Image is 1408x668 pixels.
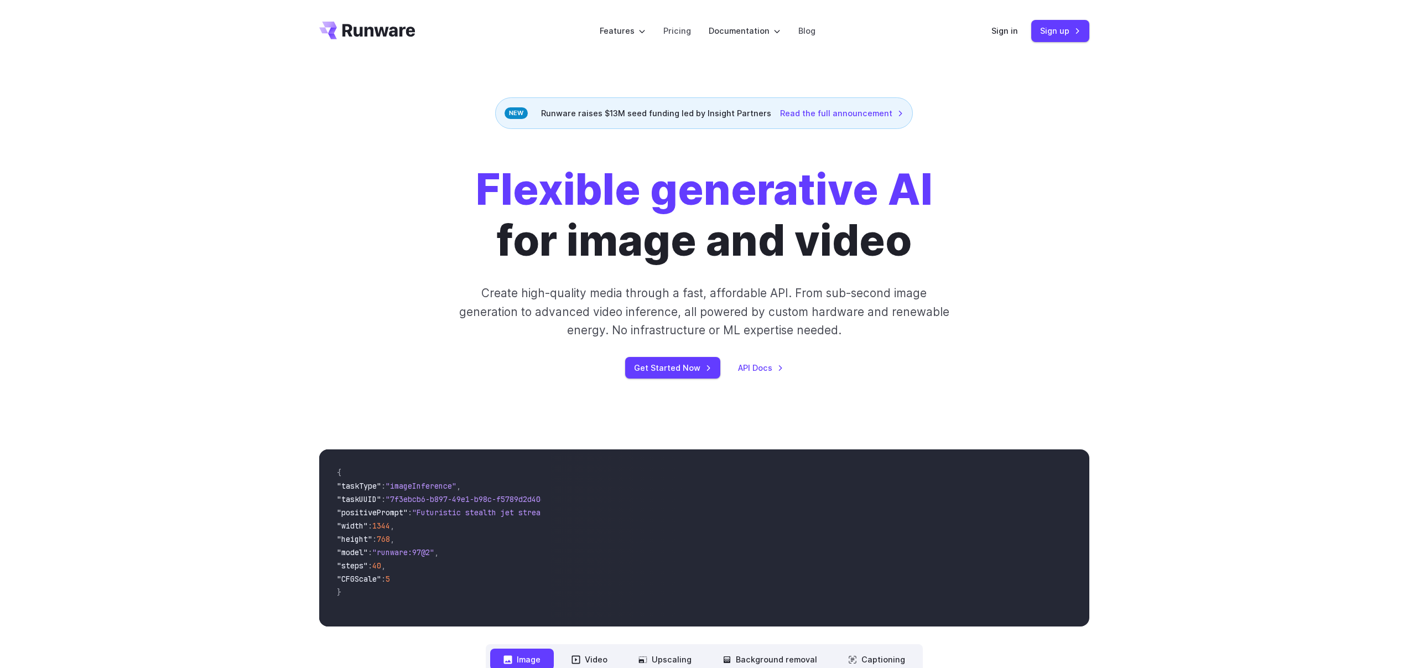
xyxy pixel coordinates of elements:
span: "taskUUID" [337,494,381,504]
span: "7f3ebcb6-b897-49e1-b98c-f5789d2d40d7" [386,494,554,504]
strong: Flexible generative AI [476,164,933,215]
div: Runware raises $13M seed funding led by Insight Partners [495,97,913,129]
label: Features [600,24,646,37]
a: Pricing [663,24,691,37]
span: "width" [337,521,368,531]
span: , [434,547,439,557]
a: Sign up [1031,20,1089,42]
span: "Futuristic stealth jet streaking through a neon-lit cityscape with glowing purple exhaust" [412,508,815,517]
span: 40 [372,561,381,571]
span: "CFGScale" [337,574,381,584]
span: : [381,481,386,491]
a: API Docs [738,361,783,374]
span: : [368,561,372,571]
span: : [368,547,372,557]
span: , [390,521,394,531]
a: Blog [798,24,815,37]
label: Documentation [709,24,781,37]
span: , [456,481,461,491]
span: "positivePrompt" [337,508,408,517]
span: 5 [386,574,390,584]
span: : [372,534,377,544]
span: "height" [337,534,372,544]
a: Go to / [319,22,415,39]
span: "taskType" [337,481,381,491]
span: : [408,508,412,517]
p: Create high-quality media through a fast, affordable API. From sub-second image generation to adv... [458,284,950,339]
span: , [390,534,394,544]
span: : [368,521,372,531]
a: Get Started Now [625,357,720,379]
h1: for image and video [476,164,933,266]
span: 1344 [372,521,390,531]
span: "runware:97@2" [372,547,434,557]
span: : [381,494,386,504]
span: "imageInference" [386,481,456,491]
span: } [337,587,341,597]
span: { [337,468,341,478]
span: 768 [377,534,390,544]
span: , [381,561,386,571]
span: "model" [337,547,368,557]
span: "steps" [337,561,368,571]
a: Read the full announcement [780,107,903,120]
a: Sign in [991,24,1018,37]
span: : [381,574,386,584]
